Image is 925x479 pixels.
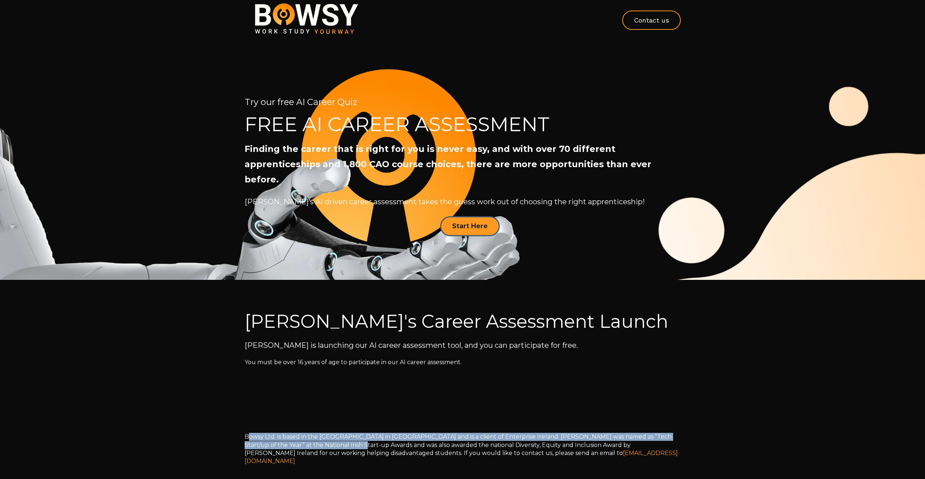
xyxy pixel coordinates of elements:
[245,97,357,107] span: Try our free AI Career Quiz
[245,113,681,136] h2: FREE AI CAREER ASSESSMENT
[245,144,651,185] strong: Finding the career that is right for you is never easy, and with over 70 different apprenticeship...
[245,359,462,366] span: You must be over 16 years of age to participate in our AI career assessment.
[622,11,681,30] a: Contact us
[245,340,681,350] p: [PERSON_NAME] is launching our AI career assessment tool, and you can participate for free.
[245,433,672,456] span: Bowsy Ltd. is based in the [GEOGRAPHIC_DATA] in [GEOGRAPHIC_DATA] and is a client of Enterprise I...
[245,196,681,208] p: [PERSON_NAME]’s AI driven career assessment takes the guess work out of choosing the right appren...
[440,216,500,236] a: Start Here
[245,309,681,334] h2: [PERSON_NAME]'s Career Assessment Launch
